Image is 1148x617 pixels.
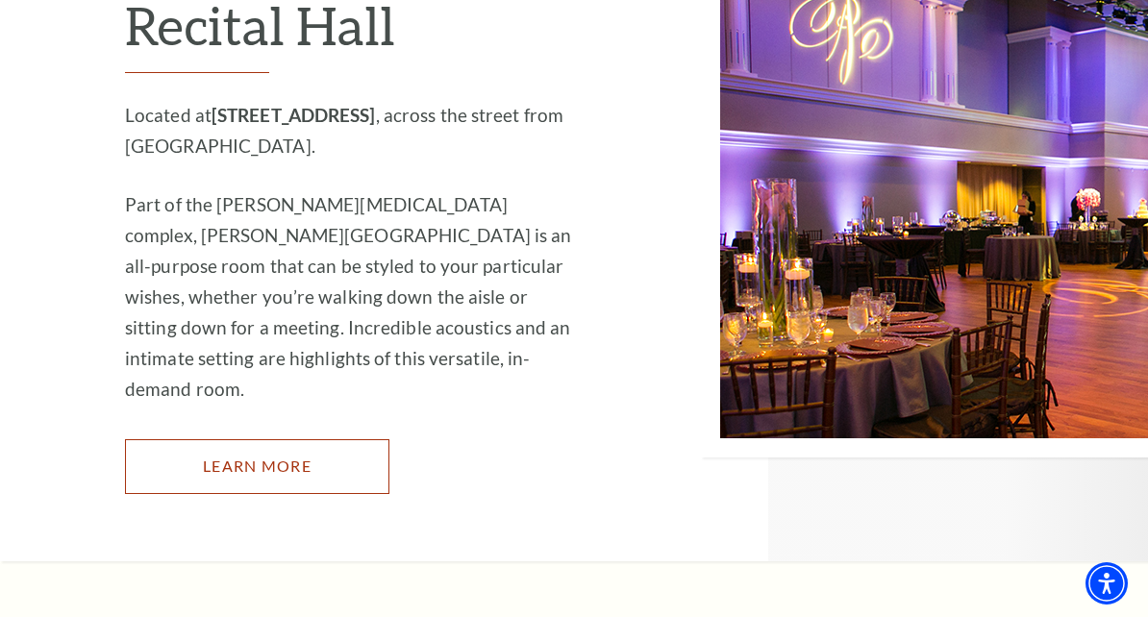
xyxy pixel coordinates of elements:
[212,104,376,126] strong: [STREET_ADDRESS]
[125,100,576,161] p: Located at , across the street from [GEOGRAPHIC_DATA].
[125,439,389,493] a: Learn More Van Cliburn Recital Hall
[1086,562,1128,605] div: Accessibility Menu
[125,189,576,405] p: Part of the [PERSON_NAME][MEDICAL_DATA] complex, [PERSON_NAME][GEOGRAPHIC_DATA] is an all-purpose...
